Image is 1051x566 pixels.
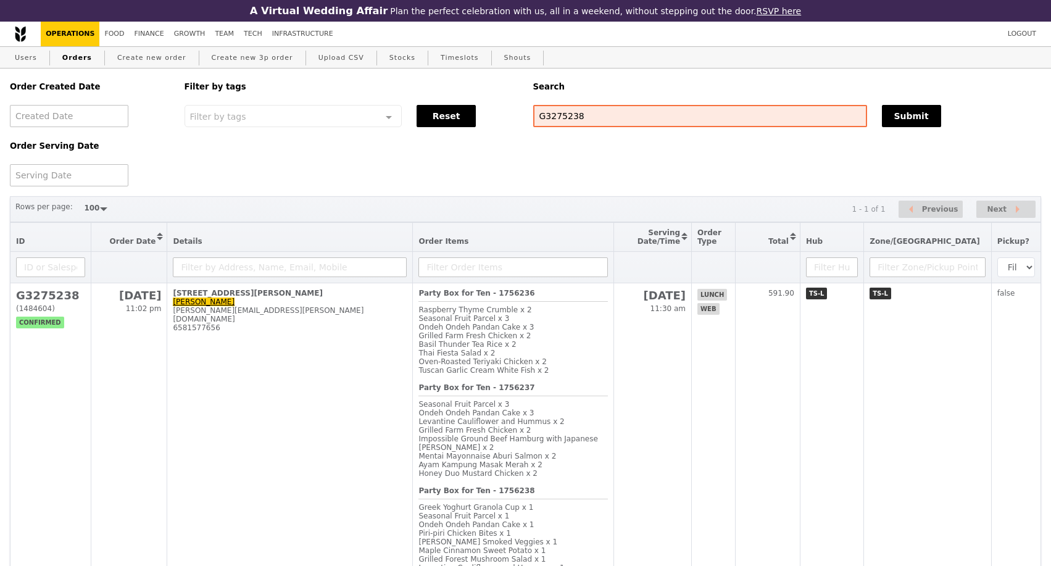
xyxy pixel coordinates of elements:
input: Filter Zone/Pickup Point [870,257,986,277]
span: Order Type [697,228,721,246]
img: Grain logo [15,26,26,42]
div: [STREET_ADDRESS][PERSON_NAME] [173,289,407,298]
h2: [DATE] [620,289,686,302]
button: Previous [899,201,963,218]
b: Party Box for Ten - 1756236 [418,289,534,298]
h5: Order Serving Date [10,141,170,151]
span: Maple Cinnamon Sweet Potato x 1 [418,546,546,555]
a: Growth [169,22,210,46]
div: Plan the perfect celebration with us, all in a weekend, without stepping out the door. [175,5,876,17]
span: Piri‑piri Chicken Bites x 1 [418,529,510,538]
span: Filter by tags [190,110,246,122]
span: Grilled Farm Fresh Chicken x 2 [418,426,531,435]
a: Users [10,47,42,69]
div: 1 - 1 of 1 [852,205,885,214]
span: Thai Fiesta Salad x 2 [418,349,495,357]
span: 11:02 pm [126,304,162,313]
input: Filter Order Items [418,257,608,277]
a: Team [210,22,239,46]
span: Impossible Ground Beef Hamburg with Japanese [PERSON_NAME] x 2 [418,435,597,452]
span: Ondeh Ondeh Pandan Cake x 3 [418,323,534,331]
span: TS-L [806,288,828,299]
span: ID [16,237,25,246]
a: Stocks [384,47,420,69]
a: RSVP here [757,6,802,16]
span: Honey Duo Mustard Chicken x 2 [418,469,538,478]
span: TS-L [870,288,891,299]
span: Previous [922,202,958,217]
span: Oven‑Roasted Teriyaki Chicken x 2 [418,357,546,366]
input: Created Date [10,105,128,127]
span: Zone/[GEOGRAPHIC_DATA] [870,237,980,246]
span: Greek Yoghurt Granola Cup x 1 [418,503,533,512]
input: Filter by Address, Name, Email, Mobile [173,257,407,277]
span: Tuscan Garlic Cream White Fish x 2 [418,366,549,375]
button: Reset [417,105,476,127]
span: Pickup? [997,237,1029,246]
button: Next [976,201,1036,218]
span: Seasonal Fruit Parcel x 3 [418,314,509,323]
h3: A Virtual Wedding Affair [250,5,388,17]
a: Timeslots [436,47,483,69]
a: Finance [130,22,169,46]
b: Party Box for Ten - 1756237 [418,383,534,392]
span: Levantine Cauliflower and Hummus x 2 [418,417,564,426]
span: Details [173,237,202,246]
h5: Order Created Date [10,82,170,91]
span: Grilled Forest Mushroom Salad x 1 [418,555,546,564]
a: Logout [1003,22,1041,46]
button: Submit [882,105,941,127]
span: Ayam Kampung Masak Merah x 2 [418,460,542,469]
span: Seasonal Fruit Parcel x 1 [418,512,509,520]
span: 11:30 am [650,304,686,313]
a: Food [99,22,129,46]
span: Hub [806,237,823,246]
label: Rows per page: [15,201,73,213]
input: Filter Hub [806,257,858,277]
h2: [DATE] [97,289,162,302]
a: Tech [239,22,267,46]
span: Raspberry Thyme Crumble x 2 [418,306,531,314]
span: web [697,303,719,315]
span: Grilled Farm Fresh Chicken x 2 [418,331,531,340]
span: Ondeh Ondeh Pandan Cake x 3 [418,409,534,417]
h5: Filter by tags [185,82,518,91]
span: lunch [697,289,727,301]
b: Party Box for Ten - 1756238 [418,486,534,495]
a: Infrastructure [267,22,338,46]
input: ID or Salesperson name [16,257,85,277]
h5: Search [533,82,1042,91]
div: [PERSON_NAME][EMAIL_ADDRESS][PERSON_NAME][DOMAIN_NAME] [173,306,407,323]
span: [PERSON_NAME] Smoked Veggies x 1 [418,538,557,546]
span: Next [987,202,1007,217]
a: Create new order [112,47,191,69]
span: Order Items [418,237,468,246]
span: confirmed [16,317,64,328]
a: Create new 3p order [207,47,298,69]
span: false [997,289,1015,298]
a: Orders [57,47,97,69]
div: 6581577656 [173,323,407,332]
a: Shouts [499,47,536,69]
span: 591.90 [768,289,794,298]
div: (1484604) [16,304,85,313]
a: Operations [41,22,99,46]
span: Basil Thunder Tea Rice x 2 [418,340,516,349]
h2: G3275238 [16,289,85,302]
input: Serving Date [10,164,128,186]
input: Search any field [533,105,867,127]
span: Seasonal Fruit Parcel x 3 [418,400,509,409]
span: Mentai Mayonnaise Aburi Salmon x 2 [418,452,556,460]
span: Ondeh Ondeh Pandan Cake x 1 [418,520,534,529]
a: Upload CSV [314,47,369,69]
a: [PERSON_NAME] [173,298,235,306]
